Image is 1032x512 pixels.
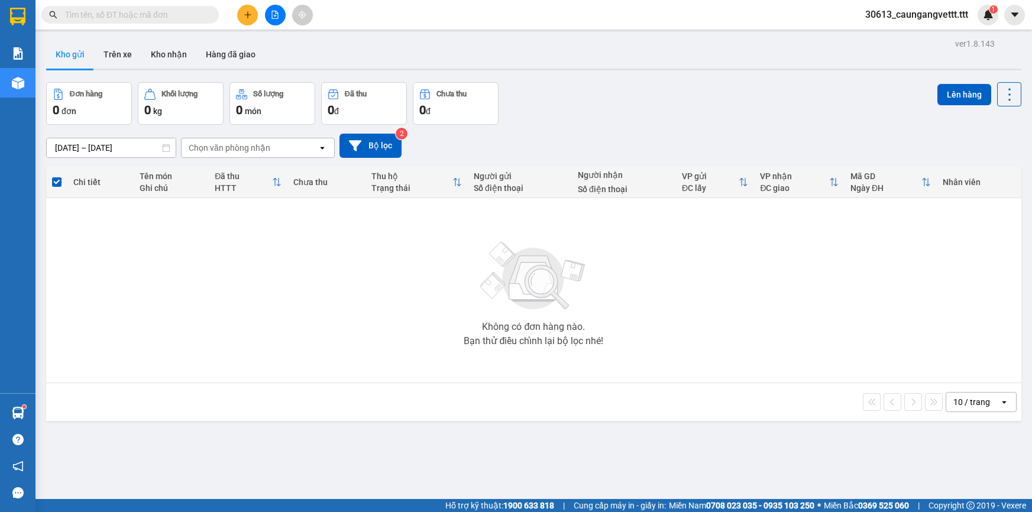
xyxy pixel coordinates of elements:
[474,171,566,181] div: Người gửi
[754,167,845,198] th: Toggle SortBy
[334,106,339,116] span: đ
[271,11,279,19] span: file-add
[858,501,909,510] strong: 0369 525 060
[12,47,24,60] img: solution-icon
[215,171,272,181] div: Đã thu
[12,487,24,498] span: message
[138,82,224,125] button: Khối lượng0kg
[371,183,452,193] div: Trạng thái
[73,177,128,187] div: Chi tiết
[144,103,151,117] span: 0
[321,82,407,125] button: Đã thu0đ
[943,177,1015,187] div: Nhân viên
[47,138,176,157] input: Select a date range.
[244,11,252,19] span: plus
[62,106,76,116] span: đơn
[236,103,242,117] span: 0
[413,82,499,125] button: Chưa thu0đ
[953,396,990,408] div: 10 / trang
[856,7,978,22] span: 30613_caungangvettt.ttt
[365,167,468,198] th: Toggle SortBy
[937,84,991,105] button: Lên hàng
[464,336,603,346] div: Bạn thử điều chỉnh lại bộ lọc nhé!
[12,407,24,419] img: warehouse-icon
[237,5,258,25] button: plus
[760,183,829,193] div: ĐC giao
[1010,9,1020,20] span: caret-down
[474,235,593,317] img: svg+xml;base64,PHN2ZyBjbGFzcz0ibGlzdC1wbHVnX19zdmciIHhtbG5zPSJodHRwOi8vd3d3LnczLm9yZy8yMDAwL3N2Zy...
[955,37,995,50] div: ver 1.8.143
[426,106,431,116] span: đ
[419,103,426,117] span: 0
[918,499,920,512] span: |
[760,171,829,181] div: VP nhận
[371,171,452,181] div: Thu hộ
[966,501,975,510] span: copyright
[196,40,265,69] button: Hàng đã giao
[293,177,360,187] div: Chưa thu
[824,499,909,512] span: Miền Bắc
[999,397,1009,407] svg: open
[53,103,59,117] span: 0
[436,90,467,98] div: Chưa thu
[578,184,670,194] div: Số điện thoại
[445,499,554,512] span: Hỗ trợ kỹ thuật:
[845,167,937,198] th: Toggle SortBy
[578,170,670,180] div: Người nhận
[245,106,261,116] span: món
[153,106,162,116] span: kg
[298,11,306,19] span: aim
[669,499,814,512] span: Miền Nam
[140,171,203,181] div: Tên món
[318,143,327,153] svg: open
[12,434,24,445] span: question-circle
[253,90,283,98] div: Số lượng
[474,183,566,193] div: Số điện thoại
[12,77,24,89] img: warehouse-icon
[12,461,24,472] span: notification
[94,40,141,69] button: Trên xe
[189,142,270,154] div: Chọn văn phòng nhận
[396,128,407,140] sup: 2
[339,134,402,158] button: Bộ lọc
[991,5,995,14] span: 1
[989,5,998,14] sup: 1
[1004,5,1025,25] button: caret-down
[46,82,132,125] button: Đơn hàng0đơn
[292,5,313,25] button: aim
[229,82,315,125] button: Số lượng0món
[850,171,921,181] div: Mã GD
[850,183,921,193] div: Ngày ĐH
[563,499,565,512] span: |
[682,183,739,193] div: ĐC lấy
[682,171,739,181] div: VP gửi
[482,322,585,332] div: Không có đơn hàng nào.
[46,40,94,69] button: Kho gửi
[265,5,286,25] button: file-add
[328,103,334,117] span: 0
[10,8,25,25] img: logo-vxr
[49,11,57,19] span: search
[345,90,367,98] div: Đã thu
[817,503,821,508] span: ⚪️
[65,8,205,21] input: Tìm tên, số ĐT hoặc mã đơn
[983,9,994,20] img: icon-new-feature
[706,501,814,510] strong: 0708 023 035 - 0935 103 250
[140,183,203,193] div: Ghi chú
[215,183,272,193] div: HTTT
[503,501,554,510] strong: 1900 633 818
[574,499,666,512] span: Cung cấp máy in - giấy in:
[161,90,198,98] div: Khối lượng
[676,167,754,198] th: Toggle SortBy
[141,40,196,69] button: Kho nhận
[70,90,102,98] div: Đơn hàng
[22,405,26,409] sup: 1
[209,167,287,198] th: Toggle SortBy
